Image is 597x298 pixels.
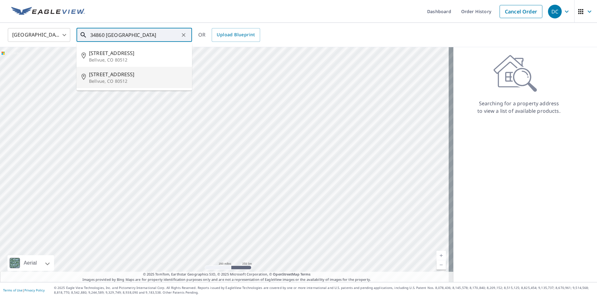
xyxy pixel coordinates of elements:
[90,26,179,44] input: Search by address or latitude-longitude
[300,272,311,276] a: Terms
[89,49,187,57] span: [STREET_ADDRESS]
[3,288,45,292] p: |
[212,28,260,42] a: Upload Blueprint
[22,255,39,271] div: Aerial
[500,5,542,18] a: Cancel Order
[8,26,70,44] div: [GEOGRAPHIC_DATA]
[143,272,311,277] span: © 2025 TomTom, Earthstar Geographics SIO, © 2025 Microsoft Corporation, ©
[89,57,187,63] p: Bellvue, CO 80512
[437,260,446,270] a: Current Level 5, Zoom Out
[477,100,561,115] p: Searching for a property address to view a list of available products.
[89,78,187,84] p: Bellvue, CO 80512
[217,31,255,39] span: Upload Blueprint
[54,286,594,295] p: © 2025 Eagle View Technologies, Inc. and Pictometry International Corp. All Rights Reserved. Repo...
[7,255,54,271] div: Aerial
[179,31,188,39] button: Clear
[89,71,187,78] span: [STREET_ADDRESS]
[198,28,260,42] div: OR
[24,288,45,292] a: Privacy Policy
[273,272,299,276] a: OpenStreetMap
[437,251,446,260] a: Current Level 5, Zoom In
[11,7,85,16] img: EV Logo
[548,5,562,18] div: DC
[3,288,22,292] a: Terms of Use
